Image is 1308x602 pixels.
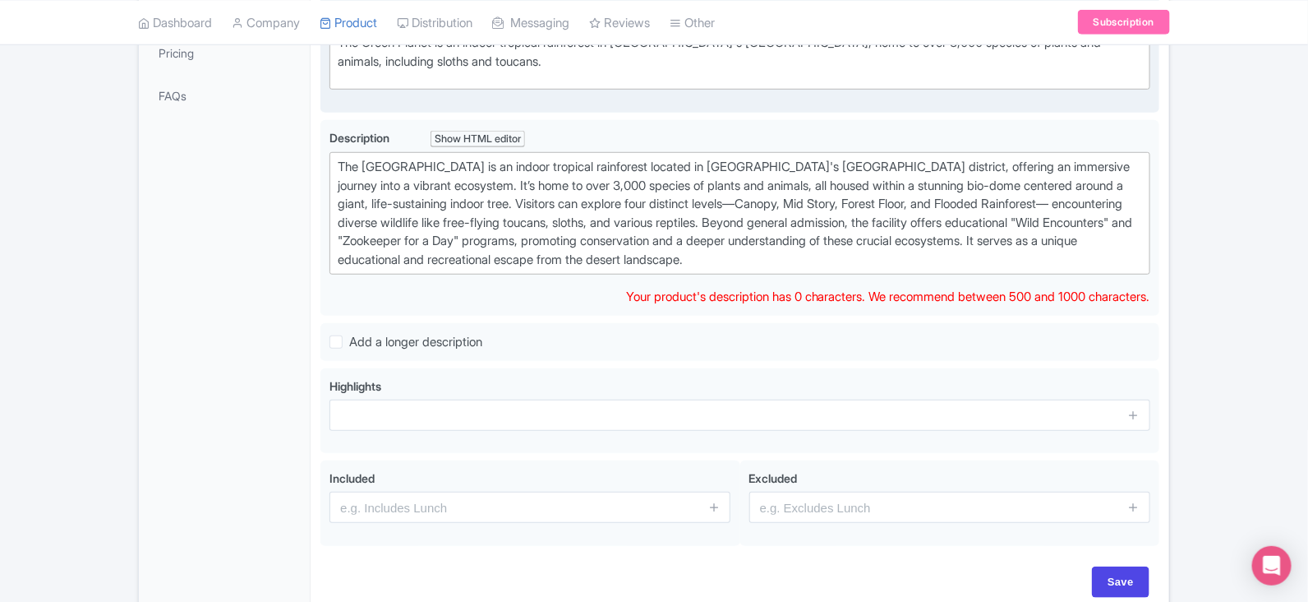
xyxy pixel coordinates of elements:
[338,34,1142,71] div: The Green Planet is an indoor tropical rainforest in [GEOGRAPHIC_DATA]'s [GEOGRAPHIC_DATA], home ...
[142,35,306,72] a: Pricing
[349,334,482,350] span: Add a longer description
[329,492,730,523] input: e.g. Includes Lunch
[431,131,525,148] div: Show HTML editor
[749,492,1150,523] input: e.g. Excludes Lunch
[329,131,389,145] span: Description
[142,77,306,114] a: FAQs
[1092,567,1149,598] input: Save
[329,471,375,485] span: Included
[749,471,798,485] span: Excluded
[1078,10,1170,35] a: Subscription
[1252,546,1292,586] div: Open Intercom Messenger
[338,158,1142,269] div: The [GEOGRAPHIC_DATA] is an indoor tropical rainforest located in [GEOGRAPHIC_DATA]'s [GEOGRAPHIC...
[329,379,381,393] span: Highlights
[626,288,1150,307] div: Your product's description has 0 characters. We recommend between 500 and 1000 characters.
